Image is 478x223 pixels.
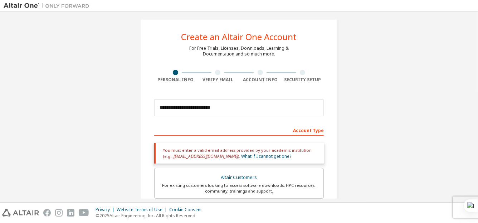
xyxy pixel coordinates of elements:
[197,77,239,83] div: Verify Email
[159,183,319,194] div: For existing customers looking to access software downloads, HPC resources, community, trainings ...
[154,143,324,164] div: You must enter a valid email address provided by your academic institution (e.g., ).
[181,33,297,41] div: Create an Altair One Account
[55,209,63,217] img: instagram.svg
[239,77,282,83] div: Account Info
[154,77,197,83] div: Personal Info
[4,2,93,9] img: Altair One
[96,213,206,219] p: © 2025 Altair Engineering, Inc. All Rights Reserved.
[96,207,117,213] div: Privacy
[241,153,291,159] a: What if I cannot get one?
[174,153,238,159] span: [EMAIL_ADDRESS][DOMAIN_NAME]
[43,209,51,217] img: facebook.svg
[189,45,289,57] div: For Free Trials, Licenses, Downloads, Learning & Documentation and so much more.
[79,209,89,217] img: youtube.svg
[282,77,324,83] div: Security Setup
[117,207,169,213] div: Website Terms of Use
[67,209,74,217] img: linkedin.svg
[159,173,319,183] div: Altair Customers
[2,209,39,217] img: altair_logo.svg
[154,124,324,136] div: Account Type
[169,207,206,213] div: Cookie Consent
